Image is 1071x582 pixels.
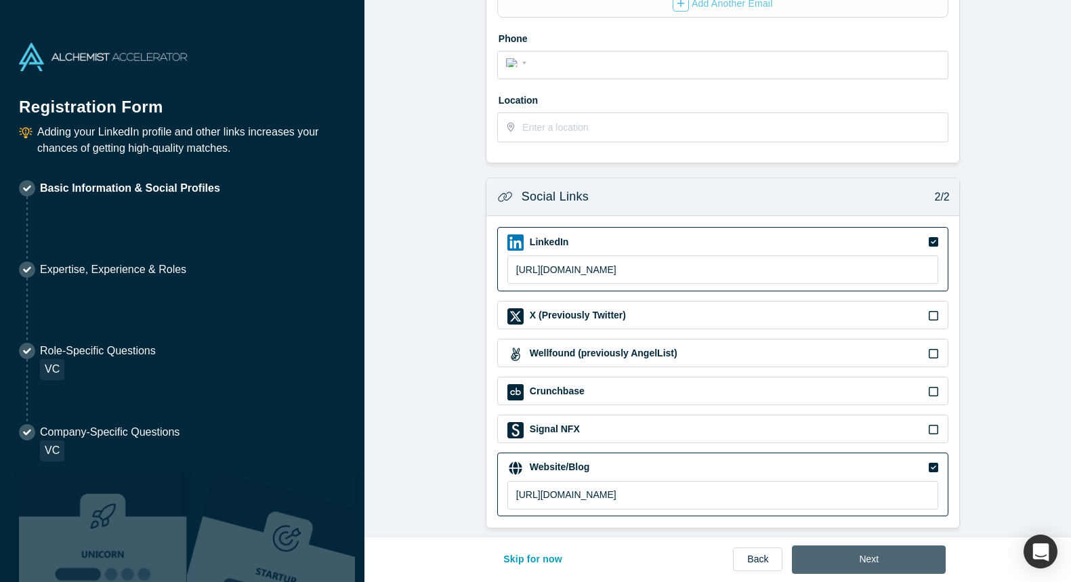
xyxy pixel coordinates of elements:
[522,113,946,142] input: Enter a location
[497,27,948,46] label: Phone
[497,453,948,517] div: Website/Blog iconWebsite/Blog
[497,89,948,108] label: Location
[528,308,626,323] label: X (Previously Twitter)
[507,460,524,476] img: Website/Blog icon
[497,301,948,329] div: X (Previously Twitter) iconX (Previously Twitter)
[497,339,948,367] div: Wellfound (previously AngelList) iconWellfound (previously AngelList)
[528,346,677,360] label: Wellfound (previously AngelList)
[528,235,569,249] label: LinkedIn
[40,180,220,196] p: Basic Information & Social Profiles
[40,440,64,461] div: VC
[507,422,524,438] img: Signal NFX icon
[733,547,782,571] a: Back
[792,545,946,574] button: Next
[507,308,524,325] img: X (Previously Twitter) icon
[40,424,180,440] p: Company-Specific Questions
[497,227,948,291] div: LinkedIn iconLinkedIn
[37,124,345,157] p: Adding your LinkedIn profile and other links increases your chances of getting high-quality matches.
[927,189,950,205] p: 2/2
[507,234,524,251] img: LinkedIn icon
[507,384,524,400] img: Crunchbase icon
[528,384,585,398] label: Crunchbase
[507,346,524,362] img: Wellfound (previously AngelList) icon
[40,359,64,380] div: VC
[497,377,948,405] div: Crunchbase iconCrunchbase
[19,81,345,119] h1: Registration Form
[497,415,948,443] div: Signal NFX iconSignal NFX
[528,460,589,474] label: Website/Blog
[528,422,580,436] label: Signal NFX
[19,43,187,71] img: Alchemist Accelerator Logo
[40,262,186,278] p: Expertise, Experience & Roles
[489,545,576,574] button: Skip for now
[40,343,156,359] p: Role-Specific Questions
[522,188,589,206] h3: Social Links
